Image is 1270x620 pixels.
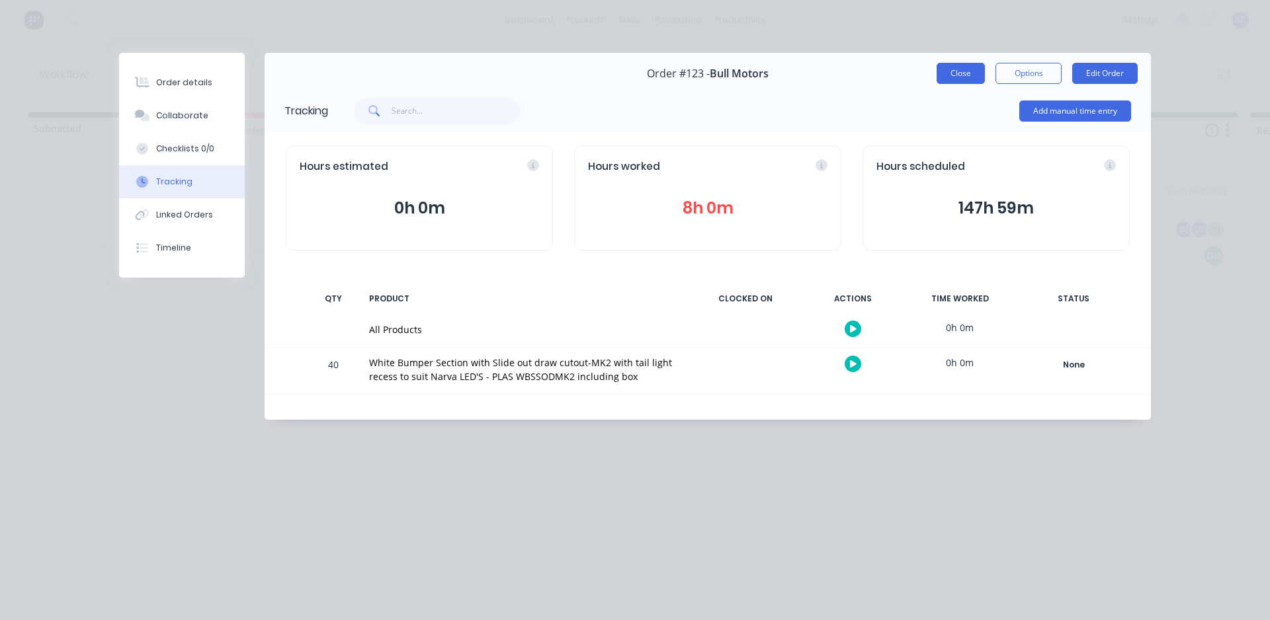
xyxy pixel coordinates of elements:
div: ACTIONS [803,285,902,313]
button: Collaborate [119,99,245,132]
div: QTY [314,285,353,313]
div: None [1026,356,1121,373]
button: Timeline [119,231,245,264]
div: STATUS [1017,285,1130,313]
button: None [1025,356,1122,374]
button: 8h 0m [588,196,827,221]
div: Linked Orders [156,209,213,221]
div: Tracking [284,103,328,119]
button: Close [937,63,985,84]
button: Linked Orders [119,198,245,231]
span: Hours estimated [300,159,388,174]
div: 0h 0m [910,348,1009,377]
div: Tracking [156,176,192,188]
button: Tracking [119,165,245,198]
div: All Products [369,323,680,336]
span: Order #123 - [647,67,710,80]
button: Checklists 0/0 [119,132,245,165]
div: White Bumper Section with Slide out draw cutout-MK2 with tail light recess to suit Narva LED'S - ... [369,356,680,383]
button: Order details [119,66,245,99]
div: Timeline [156,242,191,254]
div: TIME WORKED [910,285,1009,313]
input: Search... [392,98,521,124]
span: Hours scheduled [876,159,965,174]
button: 0h 0m [300,196,539,221]
div: PRODUCT [361,285,688,313]
div: 40 [314,350,353,393]
div: Checklists 0/0 [156,143,214,155]
button: 147h 59m [876,196,1116,221]
span: Bull Motors [710,67,769,80]
button: Edit Order [1072,63,1138,84]
button: Options [995,63,1062,84]
div: CLOCKED ON [696,285,795,313]
div: 0h 0m [910,313,1009,342]
div: Order details [156,77,212,89]
button: Add manual time entry [1019,100,1131,122]
span: Hours worked [588,159,660,174]
div: Collaborate [156,110,208,122]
